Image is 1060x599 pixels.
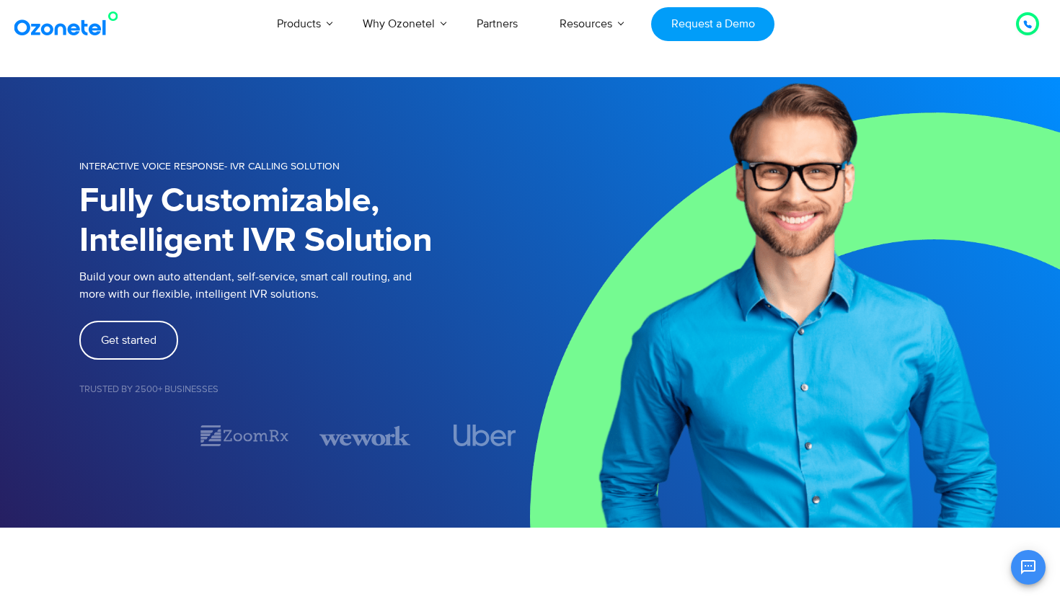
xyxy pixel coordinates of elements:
[79,268,530,303] p: Build your own auto attendant, self-service, smart call routing, and more with our flexible, inte...
[79,321,178,360] a: Get started
[79,423,530,448] div: Image Carousel
[199,423,290,448] img: zoomrx
[319,423,410,448] div: 3 / 7
[79,182,530,261] h1: Fully Customizable, Intelligent IVR Solution
[439,425,530,446] div: 4 / 7
[79,160,340,172] span: INTERACTIVE VOICE RESPONSE- IVR Calling Solution
[1011,550,1046,585] button: Open chat
[79,427,170,444] div: 1 / 7
[199,423,290,448] div: 2 / 7
[319,423,410,448] img: wework
[651,7,774,41] a: Request a Demo
[453,425,516,446] img: uber
[101,334,156,346] span: Get started
[79,385,530,394] h5: Trusted by 2500+ Businesses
